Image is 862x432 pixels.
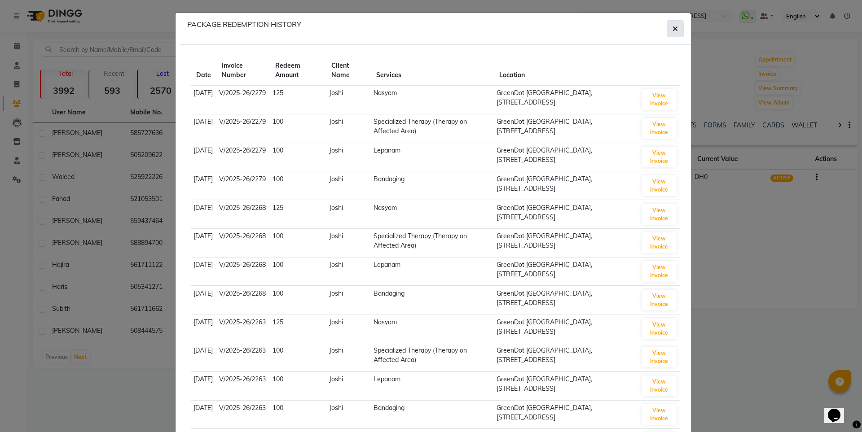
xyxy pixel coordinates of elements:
td: [DATE] [191,86,216,114]
td: 125 [270,200,326,229]
button: View Invoice [642,147,677,167]
td: Joshi [326,371,371,400]
td: V/2025-26/2268 [216,257,270,286]
button: View Invoice [642,375,677,396]
th: Invoice Number [216,56,270,86]
td: 100 [270,343,326,372]
td: 100 [270,143,326,171]
td: V/2025-26/2279 [216,143,270,171]
td: Joshi [326,400,371,429]
td: V/2025-26/2268 [216,228,270,257]
td: [DATE] [191,371,216,400]
button: View Invoice [642,175,677,196]
h6: PACKAGE REDEMPTION HISTORY [187,20,301,29]
td: Lepanam [371,257,494,286]
td: [DATE] [191,228,216,257]
th: Location [494,56,638,86]
td: [DATE] [191,114,216,143]
td: V/2025-26/2263 [216,314,270,343]
td: [DATE] [191,343,216,372]
button: View Invoice [642,204,677,225]
button: View Invoice [642,261,677,282]
td: GreenDot [GEOGRAPHIC_DATA], [STREET_ADDRESS] [494,400,638,429]
td: [DATE] [191,143,216,171]
td: Joshi [326,143,371,171]
button: View Invoice [642,89,677,110]
td: GreenDot [GEOGRAPHIC_DATA], [STREET_ADDRESS] [494,114,638,143]
td: [DATE] [191,171,216,200]
button: View Invoice [642,347,677,367]
td: V/2025-26/2279 [216,171,270,200]
td: GreenDot [GEOGRAPHIC_DATA], [STREET_ADDRESS] [494,143,638,171]
td: GreenDot [GEOGRAPHIC_DATA], [STREET_ADDRESS] [494,371,638,400]
td: Lepanam [371,143,494,171]
button: View Invoice [642,319,677,339]
td: Joshi [326,314,371,343]
td: GreenDot [GEOGRAPHIC_DATA], [STREET_ADDRESS] [494,171,638,200]
td: GreenDot [GEOGRAPHIC_DATA], [STREET_ADDRESS] [494,86,638,114]
td: GreenDot [GEOGRAPHIC_DATA], [STREET_ADDRESS] [494,286,638,314]
td: Lepanam [371,371,494,400]
td: Bandaging [371,171,494,200]
td: Joshi [326,114,371,143]
td: 100 [270,171,326,200]
td: 100 [270,114,326,143]
td: 125 [270,86,326,114]
td: Joshi [326,228,371,257]
th: Client Name [326,56,371,86]
td: Nasyam [371,200,494,229]
td: Specialized Therapy (Therapy on Affected Area) [371,343,494,372]
td: GreenDot [GEOGRAPHIC_DATA], [STREET_ADDRESS] [494,200,638,229]
th: Date [191,56,216,86]
td: [DATE] [191,286,216,314]
button: View Invoice [642,232,677,253]
td: V/2025-26/2263 [216,343,270,372]
td: V/2025-26/2279 [216,86,270,114]
td: GreenDot [GEOGRAPHIC_DATA], [STREET_ADDRESS] [494,343,638,372]
td: 100 [270,286,326,314]
td: V/2025-26/2268 [216,200,270,229]
button: View Invoice [642,404,677,425]
td: V/2025-26/2263 [216,400,270,429]
td: GreenDot [GEOGRAPHIC_DATA], [STREET_ADDRESS] [494,314,638,343]
td: [DATE] [191,314,216,343]
td: [DATE] [191,400,216,429]
button: View Invoice [642,290,677,310]
td: Joshi [326,343,371,372]
td: 100 [270,257,326,286]
td: Nasyam [371,86,494,114]
td: V/2025-26/2268 [216,286,270,314]
td: Specialized Therapy (Therapy on Affected Area) [371,114,494,143]
td: Nasyam [371,314,494,343]
td: [DATE] [191,200,216,229]
td: Joshi [326,286,371,314]
iframe: chat widget [824,396,853,423]
td: 100 [270,371,326,400]
td: GreenDot [GEOGRAPHIC_DATA], [STREET_ADDRESS] [494,257,638,286]
th: Services [371,56,494,86]
td: Joshi [326,200,371,229]
td: Specialized Therapy (Therapy on Affected Area) [371,228,494,257]
td: Joshi [326,171,371,200]
th: Redeem Amount [270,56,326,86]
td: 100 [270,400,326,429]
td: Joshi [326,86,371,114]
td: [DATE] [191,257,216,286]
td: V/2025-26/2279 [216,114,270,143]
td: GreenDot [GEOGRAPHIC_DATA], [STREET_ADDRESS] [494,228,638,257]
td: 125 [270,314,326,343]
td: V/2025-26/2263 [216,371,270,400]
td: Bandaging [371,286,494,314]
td: Joshi [326,257,371,286]
td: 100 [270,228,326,257]
td: Bandaging [371,400,494,429]
button: View Invoice [642,118,677,139]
